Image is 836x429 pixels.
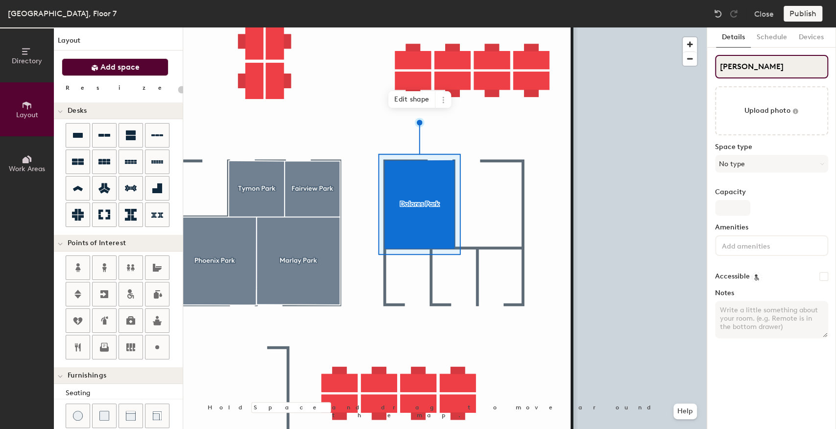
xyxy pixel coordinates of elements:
[100,62,140,72] span: Add space
[119,404,143,428] button: Couch (middle)
[673,404,697,419] button: Help
[715,273,750,280] label: Accessible
[16,111,38,119] span: Layout
[145,404,169,428] button: Couch (corner)
[99,411,109,421] img: Cushion
[716,27,751,48] button: Details
[729,9,739,19] img: Redo
[720,239,808,251] input: Add amenities
[715,289,828,297] label: Notes
[751,27,793,48] button: Schedule
[388,91,435,108] span: Edit shape
[793,27,830,48] button: Devices
[66,388,183,399] div: Seating
[126,411,136,421] img: Couch (middle)
[715,224,828,231] label: Amenities
[715,143,828,151] label: Space type
[713,9,723,19] img: Undo
[9,165,45,173] span: Work Areas
[62,58,168,76] button: Add space
[68,239,126,247] span: Points of Interest
[73,411,83,421] img: Stool
[715,155,828,173] button: No type
[754,6,774,22] button: Close
[152,411,162,421] img: Couch (corner)
[715,188,828,196] label: Capacity
[68,107,87,115] span: Desks
[66,84,174,92] div: Resize
[68,372,106,379] span: Furnishings
[92,404,117,428] button: Cushion
[8,7,117,20] div: [GEOGRAPHIC_DATA], Floor 7
[715,86,828,135] button: Upload photo
[12,57,42,65] span: Directory
[54,35,183,50] h1: Layout
[66,404,90,428] button: Stool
